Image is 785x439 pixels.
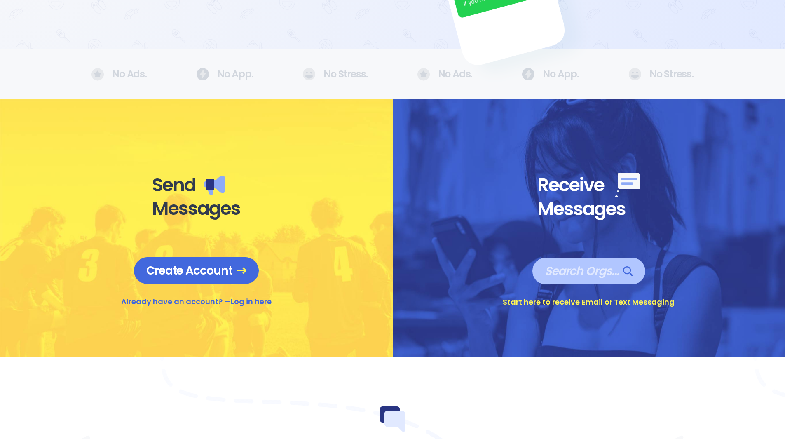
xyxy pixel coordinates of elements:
a: Create Account [134,257,259,284]
img: No Ads. [302,68,315,80]
a: Search Orgs… [532,258,645,284]
div: Send [152,174,240,197]
div: Already have an account? — [121,296,272,307]
div: No Ads. [91,68,147,81]
div: Messages [152,197,240,220]
div: No App. [522,68,579,80]
img: No Ads. [196,68,209,80]
div: No App. [196,68,253,80]
div: No Ads. [417,68,473,81]
span: Create Account [146,263,246,278]
img: Receive messages [615,173,640,197]
div: Messages [537,197,640,221]
a: Log in here [231,296,272,307]
img: No Ads. [522,68,534,80]
img: No Ads. [628,68,641,80]
span: Search Orgs… [545,264,633,278]
img: No Ads. [417,68,430,81]
div: Start here to receive Email or Text Messaging [503,297,675,308]
div: No Stress. [628,68,694,80]
div: Receive [537,173,640,197]
img: No Ads. [91,68,104,81]
div: No Stress. [302,68,368,80]
img: Send messages [204,176,225,195]
img: Dialogue bubble [380,406,405,432]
